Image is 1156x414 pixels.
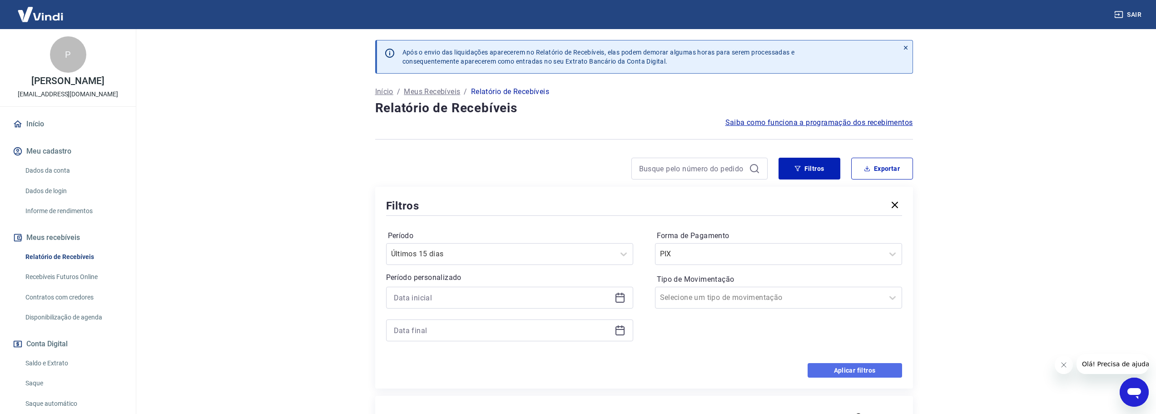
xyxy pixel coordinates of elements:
label: Tipo de Movimentação [657,274,900,285]
label: Período [388,230,631,241]
a: Dados de login [22,182,125,200]
iframe: Botão para abrir a janela de mensagens [1120,378,1149,407]
a: Saque automático [22,394,125,413]
button: Conta Digital [11,334,125,354]
a: Saque [22,374,125,393]
h4: Relatório de Recebíveis [375,99,913,117]
a: Saiba como funciona a programação dos recebimentos [725,117,913,128]
iframe: Mensagem da empresa [1077,354,1149,374]
p: / [464,86,467,97]
button: Aplicar filtros [808,363,902,378]
button: Meus recebíveis [11,228,125,248]
a: Informe de rendimentos [22,202,125,220]
a: Relatório de Recebíveis [22,248,125,266]
h5: Filtros [386,199,420,213]
a: Meus Recebíveis [404,86,460,97]
a: Saldo e Extrato [22,354,125,373]
a: Início [375,86,393,97]
a: Contratos com credores [22,288,125,307]
span: Olá! Precisa de ajuda? [5,6,76,14]
a: Início [11,114,125,134]
label: Forma de Pagamento [657,230,900,241]
input: Data inicial [394,291,611,304]
input: Busque pelo número do pedido [639,162,745,175]
iframe: Fechar mensagem [1055,356,1073,374]
img: Vindi [11,0,70,28]
p: Período personalizado [386,272,633,283]
a: Disponibilização de agenda [22,308,125,327]
button: Meu cadastro [11,141,125,161]
a: Dados da conta [22,161,125,180]
p: Relatório de Recebíveis [471,86,549,97]
div: P [50,36,86,73]
p: [PERSON_NAME] [31,76,104,86]
p: / [397,86,400,97]
button: Filtros [779,158,840,180]
button: Sair [1112,6,1145,23]
a: Recebíveis Futuros Online [22,268,125,286]
p: [EMAIL_ADDRESS][DOMAIN_NAME] [18,90,118,99]
input: Data final [394,324,611,337]
button: Exportar [851,158,913,180]
p: Após o envio das liquidações aparecerem no Relatório de Recebíveis, elas podem demorar algumas ho... [402,48,795,66]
